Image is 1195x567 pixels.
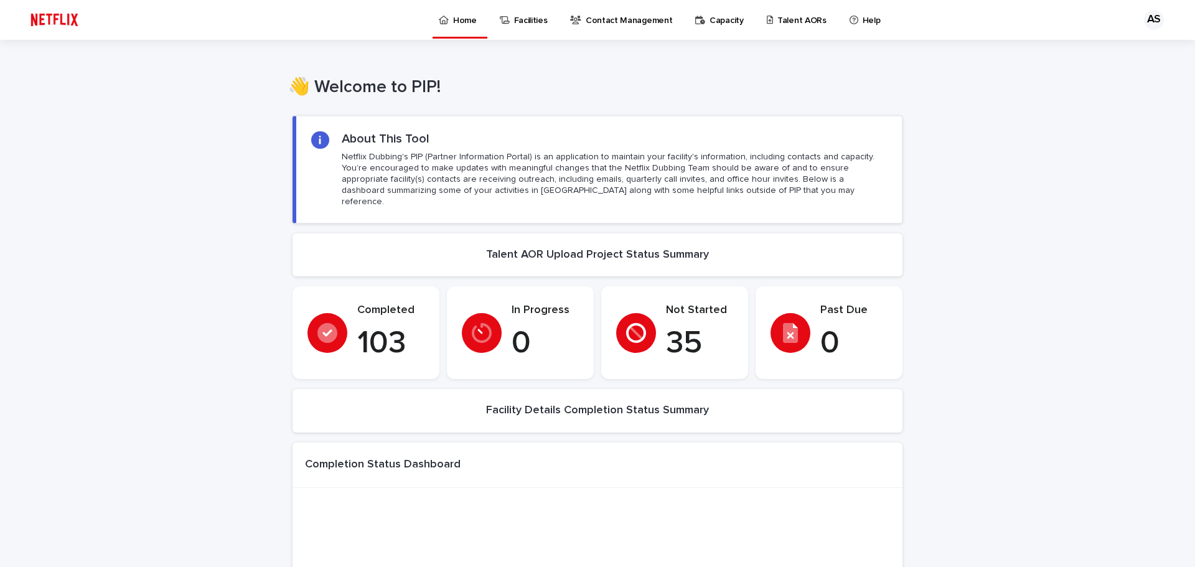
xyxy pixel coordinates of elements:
p: 103 [357,325,424,362]
p: Past Due [820,304,888,317]
p: 0 [820,325,888,362]
p: 0 [512,325,579,362]
h2: Facility Details Completion Status Summary [486,404,709,418]
h2: Talent AOR Upload Project Status Summary [486,248,709,262]
h1: 👋 Welcome to PIP! [288,77,898,98]
img: ifQbXi3ZQGMSEF7WDB7W [25,7,84,32]
p: Not Started [666,304,733,317]
h2: About This Tool [342,131,429,146]
h1: Completion Status Dashboard [305,458,461,472]
p: 35 [666,325,733,362]
p: Netflix Dubbing's PIP (Partner Information Portal) is an application to maintain your facility's ... [342,151,887,208]
div: AS [1144,10,1164,30]
p: Completed [357,304,424,317]
p: In Progress [512,304,579,317]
